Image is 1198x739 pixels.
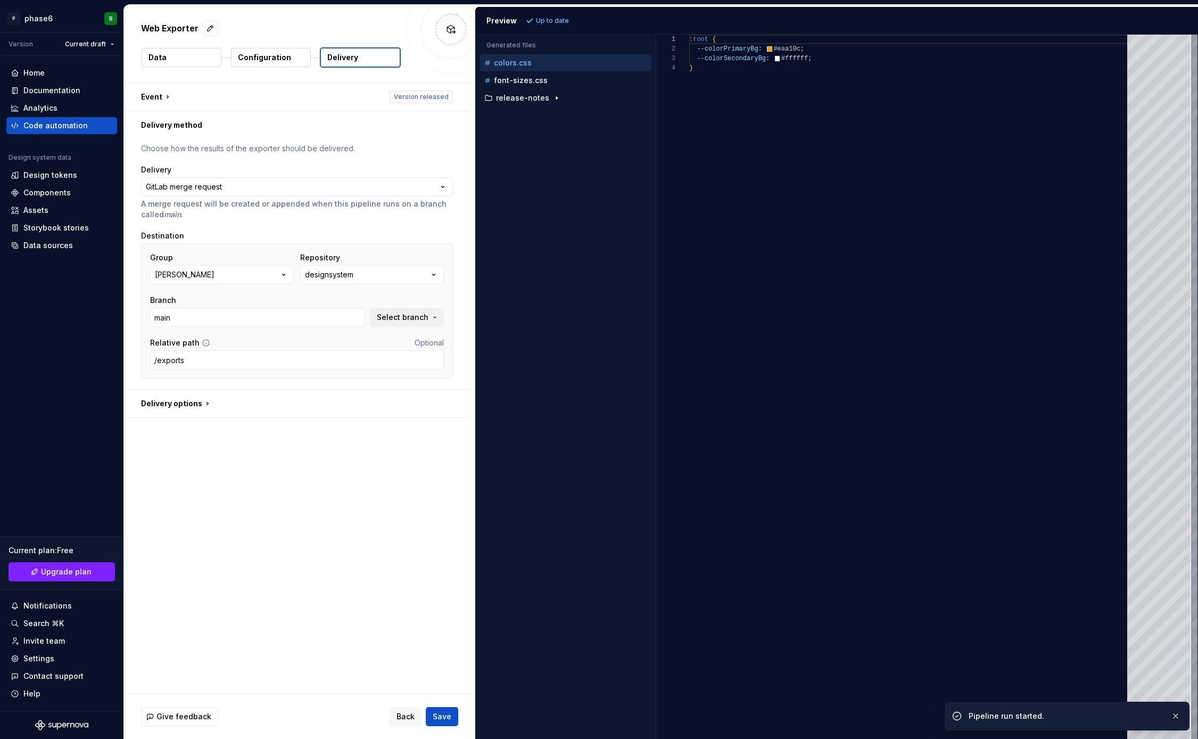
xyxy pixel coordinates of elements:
[697,55,770,62] span: --colorSecondaryBg:
[23,618,64,629] div: Search ⌘K
[150,338,200,348] label: Relative path
[480,75,651,86] button: font-sizes.css
[486,15,517,26] div: Preview
[6,597,117,614] button: Notifications
[231,48,311,67] button: Configuration
[656,54,675,63] div: 3
[238,52,291,63] p: Configuration
[141,22,199,35] p: Web Exporter
[23,240,73,251] div: Data sources
[23,688,40,699] div: Help
[6,64,117,81] a: Home
[23,170,77,180] div: Design tokens
[141,143,453,154] p: Choose how the results of the exporter should be delivered.
[6,167,117,184] a: Design tokens
[23,187,71,198] div: Components
[536,17,569,25] p: Up to date
[23,68,45,78] div: Home
[969,711,1162,721] div: Pipeline run started.
[23,671,84,681] div: Contact support
[2,7,121,30] button: Pphase6R
[712,36,716,43] span: {
[6,184,117,201] a: Components
[23,223,89,233] div: Storybook stories
[150,308,366,327] input: Enter a branch name or select a branch
[9,562,115,581] button: Upgrade plan
[6,82,117,99] a: Documentation
[415,338,444,347] span: Optional
[800,45,804,53] span: ;
[23,103,57,113] div: Analytics
[656,44,675,54] div: 2
[377,312,428,323] span: Select branch
[148,52,167,63] p: Data
[150,252,173,263] label: Group
[494,59,532,67] p: colors.css
[396,711,415,722] span: Back
[494,76,548,85] p: font-sizes.css
[6,633,117,650] a: Invite team
[6,202,117,219] a: Assets
[6,237,117,254] a: Data sources
[150,265,294,284] button: [PERSON_NAME]
[23,653,54,664] div: Settings
[320,47,401,68] button: Delivery
[808,55,812,62] span: ;
[24,13,53,24] div: phase6
[109,14,113,23] div: R
[480,92,651,104] button: release-notes
[433,711,451,722] span: Save
[142,48,221,67] button: Data
[41,566,92,577] span: Upgrade plan
[7,12,20,25] div: P
[164,210,181,219] i: main
[35,720,88,730] svg: Supernova Logo
[60,37,119,52] button: Current draft
[300,252,340,263] label: Repository
[689,36,708,43] span: :root
[23,205,48,216] div: Assets
[426,707,458,726] button: Save
[141,231,184,241] label: Destination
[141,165,171,175] label: Delivery
[141,199,453,220] p: A merge request will be created or appended when this pipeline runs on a branch called .
[150,295,176,306] label: Branch
[6,117,117,134] a: Code automation
[23,601,72,611] div: Notifications
[156,711,211,722] span: Give feedback
[6,685,117,702] button: Help
[774,45,800,53] span: #eaa10c
[155,269,214,280] div: [PERSON_NAME]
[656,35,675,44] div: 1
[300,265,444,284] button: designsystem
[141,707,218,726] button: Give feedback
[390,707,422,726] button: Back
[6,615,117,632] button: Search ⌘K
[327,52,358,63] p: Delivery
[689,64,693,72] span: }
[23,85,80,96] div: Documentation
[781,55,808,62] span: #ffffff
[9,545,115,556] div: Current plan : Free
[9,40,33,48] div: Version
[697,45,762,53] span: --colorPrimaryBg:
[6,219,117,236] a: Storybook stories
[65,40,106,48] span: Current draft
[6,668,117,685] button: Contact support
[23,120,88,131] div: Code automation
[23,636,65,646] div: Invite team
[496,94,549,102] p: release-notes
[6,650,117,667] a: Settings
[370,308,444,327] button: Select branch
[305,269,353,280] div: designsystem
[480,57,651,69] button: colors.css
[486,41,645,50] p: Generated files
[656,63,675,73] div: 4
[9,153,71,162] div: Design system data
[6,100,117,117] a: Analytics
